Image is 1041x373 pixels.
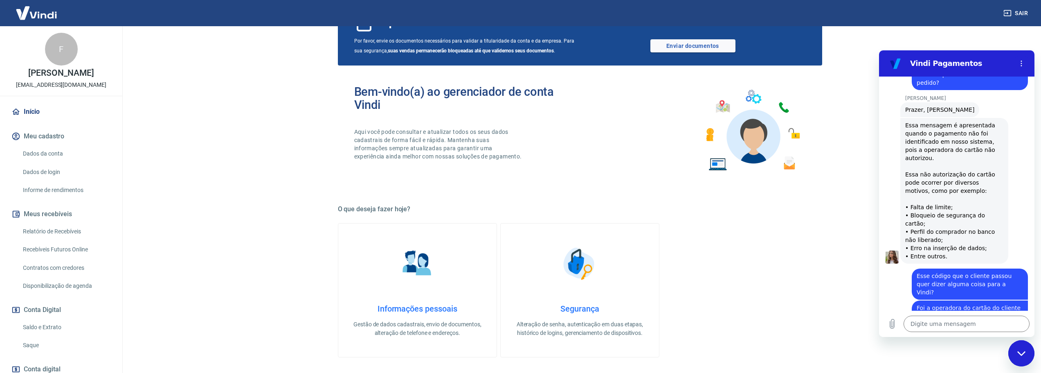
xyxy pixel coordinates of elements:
h5: O que deseja fazer hoje? [338,205,822,213]
a: Informações pessoaisInformações pessoaisGestão de dados cadastrais, envio de documentos, alteraçã... [338,223,497,357]
iframe: Botão para abrir a janela de mensagens, conversa em andamento [1008,340,1034,366]
h2: Bem-vindo(a) ao gerenciador de conta Vindi [354,85,580,111]
a: Dados de login [20,164,112,181]
img: Vindi [10,0,63,25]
b: suas vendas permanecerão bloqueadas até que validemos seus documentos [388,48,554,54]
h4: Informações pessoais [351,304,483,314]
a: Disponibilização de agenda [20,278,112,294]
img: Imagem de um avatar masculino com diversos icones exemplificando as funcionalidades do gerenciado... [699,85,806,176]
p: [PERSON_NAME] [28,69,94,77]
p: Alteração de senha, autenticação em duas etapas, histórico de logins, gerenciamento de dispositivos. [514,320,646,337]
iframe: Janela de mensagens [879,50,1034,337]
span: Por favor, envie os documentos necessários para validar a titularidade da conta e da empresa. Par... [354,36,580,56]
button: Meu cadastro [10,127,112,145]
a: Contratos com credores [20,260,112,276]
a: Saque [20,337,112,354]
p: [EMAIL_ADDRESS][DOMAIN_NAME] [16,81,106,89]
div: F [45,33,78,66]
p: Aqui você pode consultar e atualizar todos os seus dados cadastrais de forma fácil e rápida. Mant... [354,128,524,161]
p: Gestão de dados cadastrais, envio de documentos, alteração de telefone e endereços. [351,320,483,337]
button: Conta Digital [10,301,112,319]
a: Dados da conta [20,145,112,162]
img: Segurança [559,243,600,284]
a: Recebíveis Futuros Online [20,241,112,258]
img: Informações pessoais [397,243,438,284]
a: Enviar documentos [650,39,735,52]
h4: Segurança [514,304,646,314]
button: Sair [1002,6,1031,21]
a: Informe de rendimentos [20,182,112,199]
a: Relatório de Recebíveis [20,223,112,240]
a: SegurançaSegurançaAlteração de senha, autenticação em duas etapas, histórico de logins, gerenciam... [500,223,659,357]
button: Meus recebíveis [10,205,112,223]
a: Saldo e Extrato [20,319,112,336]
a: Início [10,103,112,121]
